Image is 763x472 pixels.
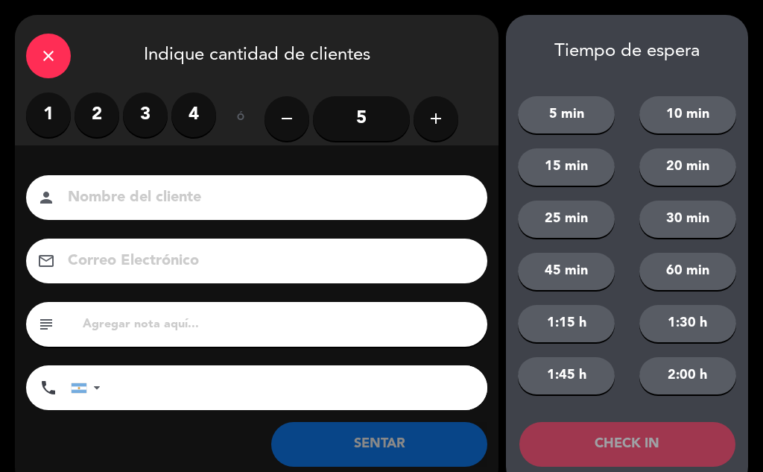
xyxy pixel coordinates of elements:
label: 4 [171,92,216,137]
button: 1:30 h [639,305,736,342]
button: 15 min [518,148,615,186]
label: 3 [123,92,168,137]
i: close [39,47,57,65]
label: 1 [26,92,71,137]
button: 1:45 h [518,357,615,394]
input: Correo Electrónico [66,248,468,274]
div: Tiempo de espera [506,41,748,63]
label: 2 [75,92,119,137]
button: 20 min [639,148,736,186]
div: Indique cantidad de clientes [15,15,498,92]
i: person [37,189,55,207]
input: Nombre del cliente [66,185,468,211]
button: 45 min [518,253,615,290]
i: phone [39,379,57,397]
i: remove [278,110,296,128]
button: 5 min [518,96,615,133]
i: email [37,252,55,270]
button: 1:15 h [518,305,615,342]
button: remove [265,96,309,141]
i: add [427,110,445,128]
button: 2:00 h [639,357,736,394]
button: 25 min [518,201,615,238]
button: add [414,96,458,141]
button: SENTAR [271,422,487,467]
button: 30 min [639,201,736,238]
div: ó [216,92,265,145]
input: Agregar nota aquí... [81,314,476,335]
button: CHECK IN [519,422,735,467]
button: 10 min [639,96,736,133]
div: Argentina: +54 [72,366,106,409]
button: 60 min [639,253,736,290]
i: subject [37,315,55,333]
